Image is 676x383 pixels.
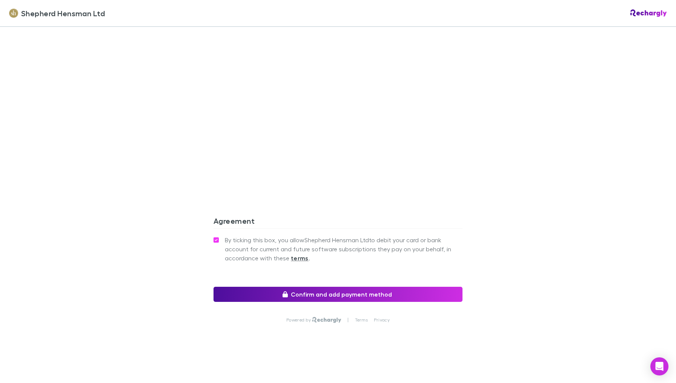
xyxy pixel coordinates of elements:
[286,317,312,323] p: Powered by
[374,317,390,323] a: Privacy
[347,317,349,323] p: |
[630,9,667,17] img: Rechargly Logo
[214,216,462,228] h3: Agreement
[291,254,309,262] strong: terms
[9,9,18,18] img: Shepherd Hensman Ltd's Logo
[214,287,462,302] button: Confirm and add payment method
[650,357,668,375] div: Open Intercom Messenger
[225,235,462,263] span: By ticking this box, you allow Shepherd Hensman Ltd to debit your card or bank account for curren...
[212,8,464,181] iframe: Secure address input frame
[21,8,105,19] span: Shepherd Hensman Ltd
[312,317,341,323] img: Rechargly Logo
[355,317,368,323] a: Terms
